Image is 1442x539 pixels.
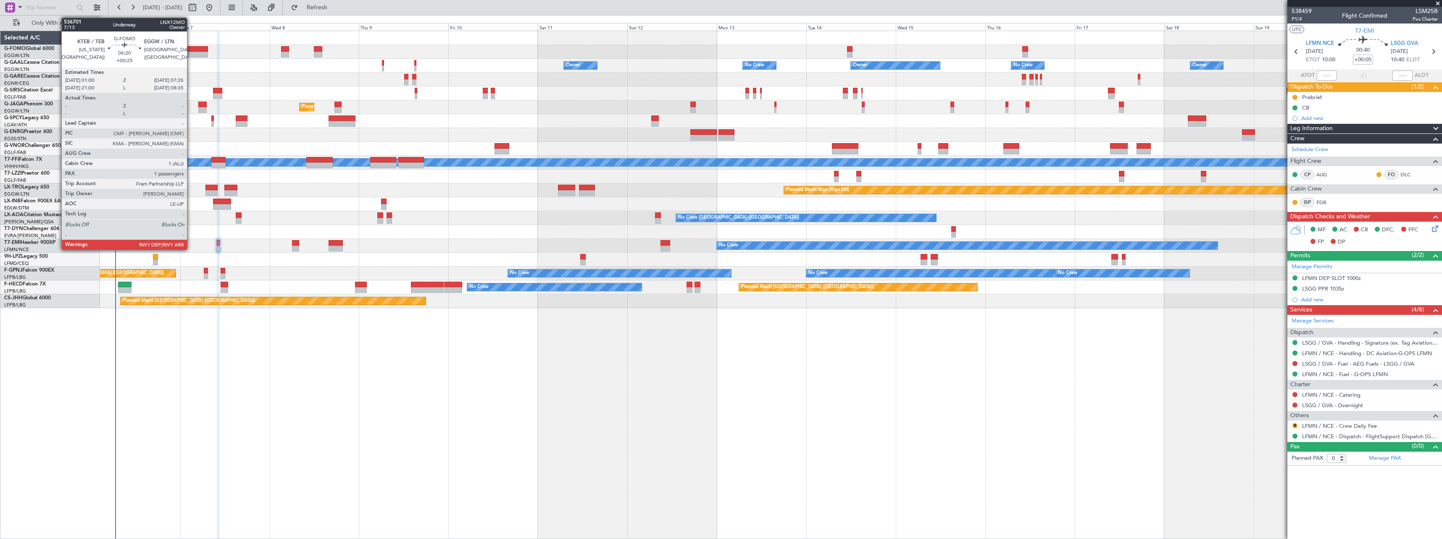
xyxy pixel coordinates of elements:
[1306,56,1320,64] span: ETOT
[4,296,51,301] a: CS-JHHGlobal 6000
[4,74,74,79] a: G-GARECessna Citation XLS+
[4,302,26,308] a: LFPB/LBG
[4,115,22,120] span: G-SPCY
[4,60,74,65] a: G-GAALCessna Citation XLS+
[1322,56,1335,64] span: 10:00
[4,191,29,197] a: EGGW/LTN
[1013,59,1033,72] div: No Crew
[302,101,434,113] div: Planned Maint [GEOGRAPHIC_DATA] ([GEOGRAPHIC_DATA])
[4,199,21,204] span: LX-INB
[4,177,26,183] a: EGLF/FAB
[1306,47,1323,56] span: [DATE]
[4,226,59,231] a: T7-DYNChallenger 604
[1408,226,1418,234] span: FFC
[123,295,255,307] div: Planned Maint [GEOGRAPHIC_DATA] ([GEOGRAPHIC_DATA])
[4,296,22,301] span: CS-JHH
[4,212,64,217] a: LX-AOACitation Mustang
[1290,380,1310,390] span: Charter
[1355,26,1374,35] span: T7-EMI
[1384,170,1398,179] div: FO
[4,163,29,170] a: VHHH/HKG
[1302,422,1377,429] a: LFMN / NCE - Crew Daily Fee
[1356,46,1370,55] span: 00:40
[4,157,42,162] a: T7-FFIFalcon 7X
[4,254,21,259] span: 9H-LPZ
[1338,238,1345,246] span: DP
[1412,442,1424,450] span: (0/0)
[1339,226,1347,234] span: AC
[1316,199,1335,206] a: FDB
[1317,71,1337,81] input: --:--
[1400,171,1419,178] a: OLC
[538,23,627,31] div: Sat 11
[1300,198,1314,207] div: ISP
[806,23,896,31] div: Tue 14
[4,171,50,176] a: T7-LZZIPraetor 600
[4,233,56,239] a: EVRA/[PERSON_NAME]
[4,108,29,114] a: EGGW/LTN
[4,219,54,225] a: [PERSON_NAME]/QSA
[1058,267,1077,280] div: No Crew
[1289,26,1304,33] button: UTC
[4,143,25,148] span: G-VNOR
[4,102,24,107] span: G-JAGA
[4,129,52,134] a: G-ENRGPraetor 600
[359,23,448,31] div: Thu 9
[91,23,180,31] div: Mon 6
[985,23,1075,31] div: Thu 16
[4,260,29,267] a: LFMD/CEQ
[1301,296,1438,303] div: Add new
[469,281,489,293] div: No Crew
[4,46,26,51] span: G-FOMO
[1413,16,1438,23] span: Pos Charter
[808,267,828,280] div: No Crew
[143,4,182,11] span: [DATE] - [DATE]
[853,59,867,72] div: Owner
[1369,454,1401,463] a: Manage PAX
[1301,115,1438,122] div: Add new
[1302,104,1309,111] div: CB
[4,74,24,79] span: G-GARE
[627,23,717,31] div: Sun 12
[1075,23,1164,31] div: Fri 17
[1292,7,1312,16] span: 538459
[4,205,29,211] a: EDLW/DTM
[1302,371,1388,378] a: LFMN / NCE - Fuel - G-OPS LFMN
[1292,317,1334,325] a: Manage Services
[1290,442,1300,452] span: Pax
[4,60,24,65] span: G-GAAL
[1290,212,1370,222] span: Dispatch Checks and Weather
[4,254,48,259] a: 9H-LPZLegacy 500
[1342,11,1387,20] div: Flight Confirmed
[4,185,49,190] a: LX-TROLegacy 650
[4,171,21,176] span: T7-LZZI
[1415,71,1429,80] span: ALDT
[1300,170,1314,179] div: CP
[1302,275,1361,282] div: LFMN DEP SLOT 1000z
[719,239,738,252] div: No Crew
[4,274,26,280] a: LFPB/LBG
[4,102,53,107] a: G-JAGAPhenom 300
[4,246,29,253] a: LFMN/NCE
[4,199,71,204] a: LX-INBFalcon 900EX EASy II
[4,282,23,287] span: F-HECD
[1318,238,1324,246] span: FP
[1292,454,1323,463] label: Planned PAX
[566,59,580,72] div: Owner
[1290,134,1305,144] span: Crew
[510,267,529,280] div: No Crew
[1292,263,1332,271] a: Manage Permits
[1302,94,1322,101] div: Prebrief
[1302,339,1438,346] a: LSGG / GVA - Handling - Signature (ex. Tag Aviation) LSGG / GVA
[896,23,985,31] div: Wed 15
[1302,285,1344,292] div: LSGG PPR 1035z
[102,17,116,24] div: [DATE]
[4,268,54,273] a: F-GPNJFalcon 900EX
[1290,305,1312,315] span: Services
[4,268,22,273] span: F-GPNJ
[300,5,335,10] span: Refresh
[287,1,337,14] button: Refresh
[1290,184,1322,194] span: Cabin Crew
[4,88,20,93] span: G-SIRS
[741,281,874,293] div: Planned Maint [GEOGRAPHIC_DATA] ([GEOGRAPHIC_DATA])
